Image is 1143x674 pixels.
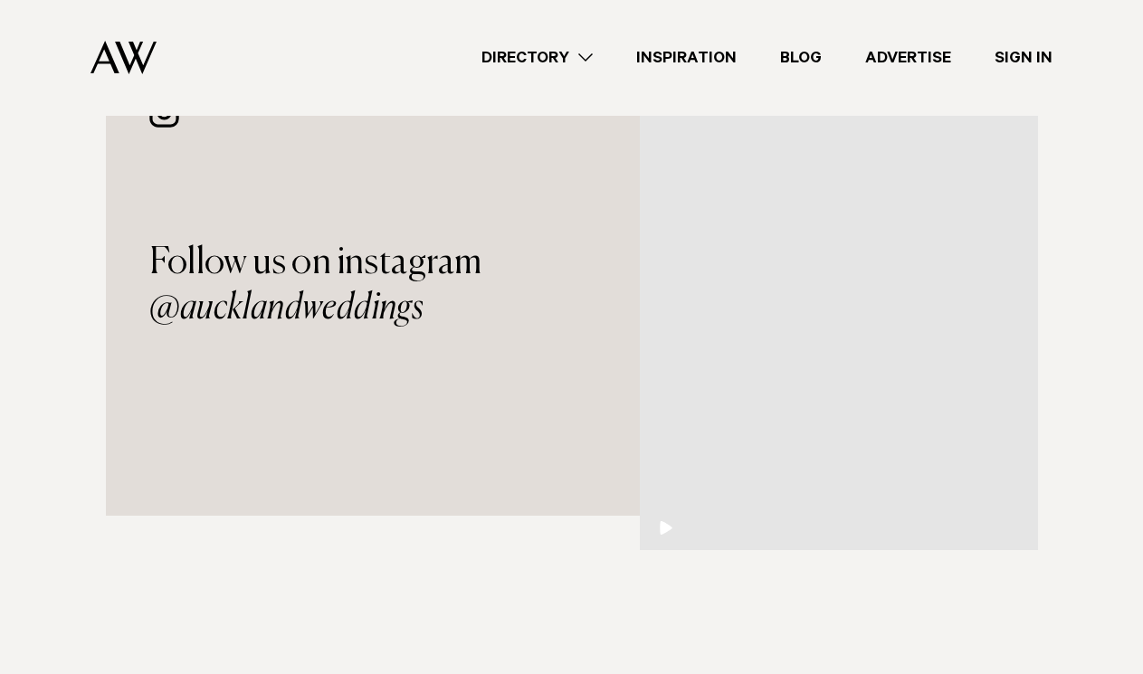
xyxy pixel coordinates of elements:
a: Directory [460,46,614,71]
em: @aucklandweddings [149,290,424,326]
a: Blog [758,46,843,71]
a: Couple getting married [640,20,1038,550]
a: Sign In [973,46,1074,71]
a: Inspiration [614,46,758,71]
a: Advertise [843,46,973,71]
img: Auckland Weddings Logo [90,41,157,74]
a: Follow us on instagram@aucklandweddings [149,98,596,218]
span: Follow us on instagram [149,244,482,280]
